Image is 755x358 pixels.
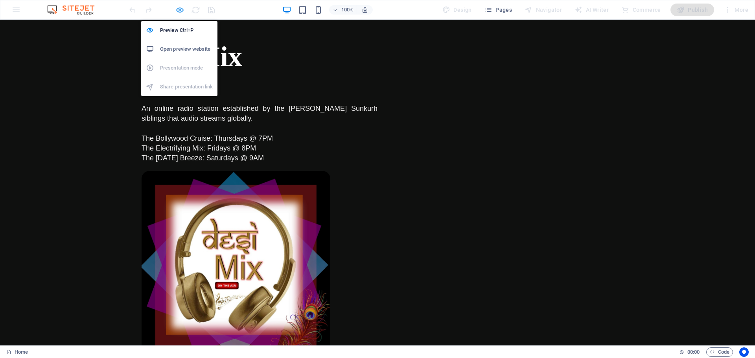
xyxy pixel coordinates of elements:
[679,347,700,357] h6: Session time
[439,4,475,16] div: Design (Ctrl+Alt+Y)
[706,347,733,357] button: Code
[160,26,213,35] h6: Preview Ctrl+P
[361,6,368,13] i: On resize automatically adjust zoom level to fit chosen device.
[710,347,729,357] span: Code
[739,347,749,357] button: Usercentrics
[45,5,104,15] img: Editor Logo
[693,349,694,355] span: :
[481,4,515,16] button: Pages
[6,347,28,357] a: Click to cancel selection. Double-click to open Pages
[142,115,273,123] span: The Bollywood Cruise: Thursdays @ 7PM
[484,6,512,14] span: Pages
[341,5,354,15] h6: 100%
[142,125,256,132] span: The Electrifying Mix: Fridays @ 8PM
[329,5,357,15] button: 100%
[160,44,213,54] h6: Open preview website
[687,347,700,357] span: 00 00
[142,17,377,57] h1: DesiMix
[142,134,264,142] span: The [DATE] Breeze: Saturdays @ 9AM
[142,85,377,103] span: An online radio station established by the [PERSON_NAME] Sunkurh siblings that audio streams glob...
[142,67,206,75] span: It's Hot & Happening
